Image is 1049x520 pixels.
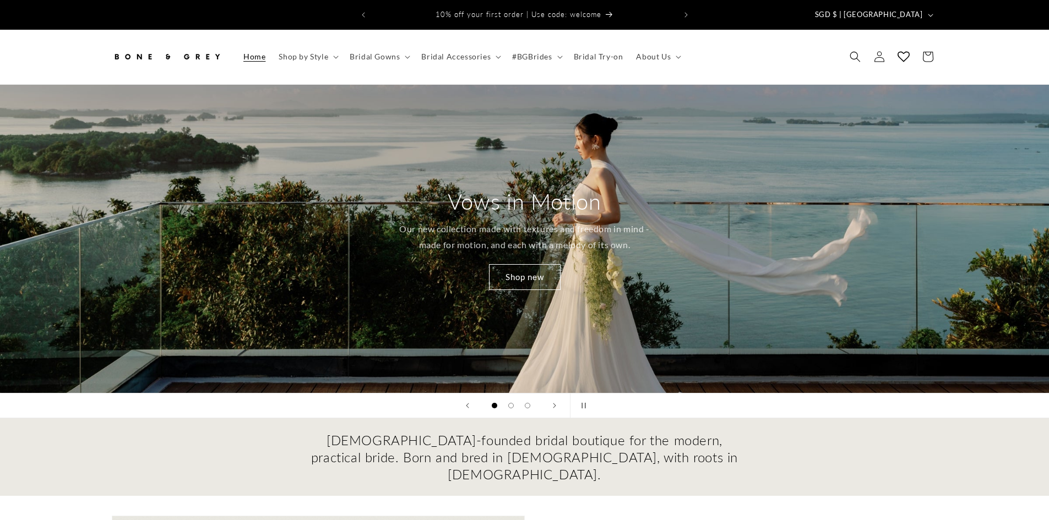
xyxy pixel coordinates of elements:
p: Our new collection made with textures and freedom in mind - made for motion, and each with a melo... [394,221,655,253]
span: About Us [636,52,671,62]
button: Next announcement [674,4,698,25]
span: Bridal Accessories [421,52,491,62]
h2: [DEMOGRAPHIC_DATA]-founded bridal boutique for the modern, practical bride. Born and bred in [DEM... [310,431,740,483]
span: Bridal Try-on [574,52,623,62]
a: Bone and Grey Bridal [107,41,226,73]
h2: Vows in Motion [448,187,601,216]
a: Shop new [489,264,561,290]
summary: About Us [629,45,686,68]
span: SGD $ | [GEOGRAPHIC_DATA] [815,9,923,20]
summary: Bridal Gowns [343,45,415,68]
span: #BGBrides [512,52,552,62]
span: Home [243,52,265,62]
summary: Search [843,45,867,69]
button: Load slide 2 of 3 [503,397,519,414]
a: Bridal Try-on [567,45,630,68]
a: Home [237,45,272,68]
img: Bone and Grey Bridal [112,45,222,69]
button: Previous announcement [351,4,376,25]
button: Pause slideshow [570,393,594,418]
span: Bridal Gowns [350,52,400,62]
span: Shop by Style [279,52,328,62]
summary: Shop by Style [272,45,343,68]
button: Next slide [542,393,567,418]
button: Load slide 1 of 3 [486,397,503,414]
button: Load slide 3 of 3 [519,397,536,414]
summary: #BGBrides [506,45,567,68]
summary: Bridal Accessories [415,45,506,68]
button: SGD $ | [GEOGRAPHIC_DATA] [808,4,938,25]
button: Previous slide [455,393,480,418]
span: 10% off your first order | Use code: welcome [436,10,601,19]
